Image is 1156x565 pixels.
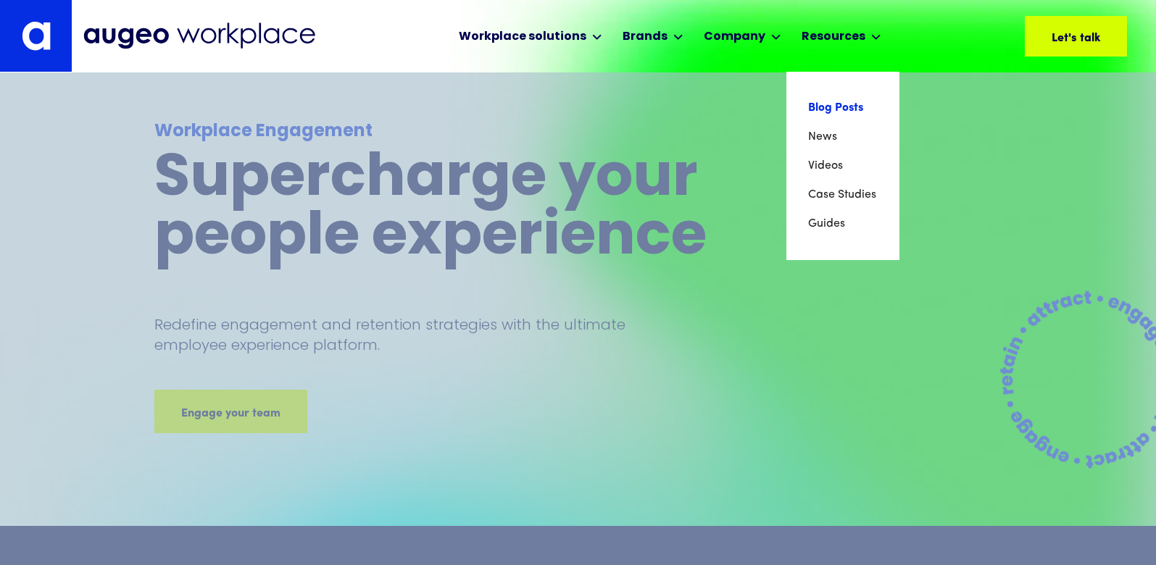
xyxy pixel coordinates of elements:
[808,122,878,151] a: News
[459,28,586,46] div: Workplace solutions
[808,93,878,122] a: Blog Posts
[704,28,765,46] div: Company
[83,22,315,49] img: Augeo Workplace business unit full logo in mignight blue.
[802,28,865,46] div: Resources
[808,151,878,180] a: Videos
[808,209,878,238] a: Guides
[786,72,899,260] nav: Resources
[808,180,878,209] a: Case Studies
[22,21,51,51] img: Augeo's "a" monogram decorative logo in white.
[623,28,668,46] div: Brands
[1025,16,1127,56] a: Let's talk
